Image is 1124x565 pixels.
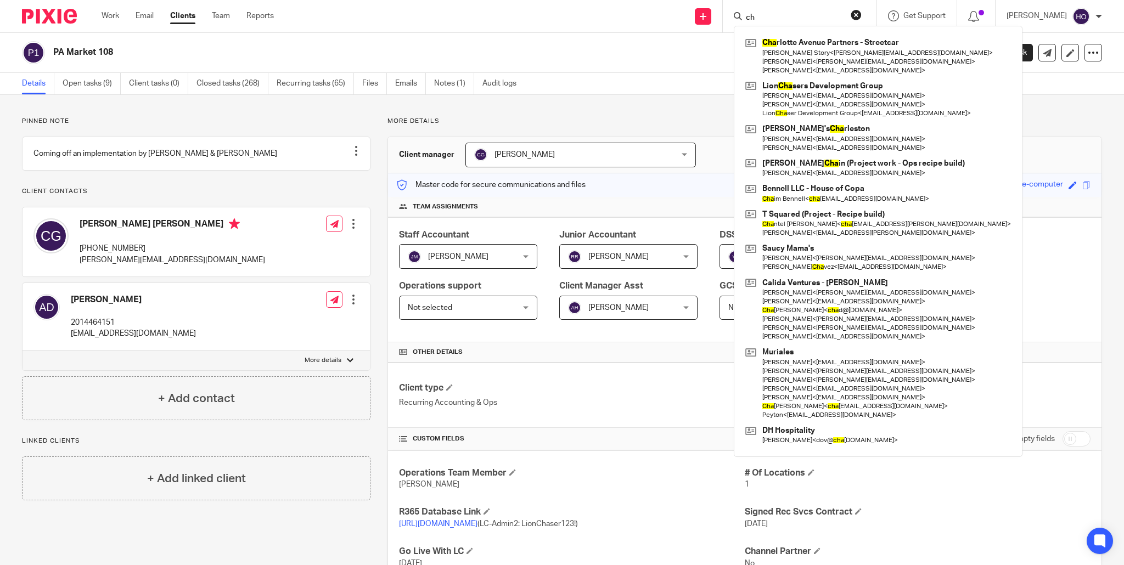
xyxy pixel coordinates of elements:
[395,73,426,94] a: Emails
[33,218,69,253] img: svg%3E
[22,437,370,445] p: Linked clients
[482,73,525,94] a: Audit logs
[399,506,745,518] h4: R365 Database Link
[158,390,235,407] h4: + Add contact
[129,73,188,94] a: Client tasks (0)
[80,255,265,265] p: [PERSON_NAME][EMAIL_ADDRESS][DOMAIN_NAME]
[22,41,45,64] img: svg%3E
[903,12,946,20] span: Get Support
[413,348,463,357] span: Other details
[396,179,586,190] p: Master code for secure communications and files
[22,187,370,196] p: Client contacts
[212,10,230,21] a: Team
[434,73,474,94] a: Notes (1)
[196,73,268,94] a: Closed tasks (268)
[399,149,454,160] h3: Client manager
[720,230,737,239] span: DSS
[277,73,354,94] a: Recurring tasks (65)
[408,250,421,263] img: svg%3E
[22,9,77,24] img: Pixie
[399,546,745,557] h4: Go Live With LC
[80,218,265,232] h4: [PERSON_NAME] [PERSON_NAME]
[229,218,240,229] i: Primary
[63,73,121,94] a: Open tasks (9)
[71,328,196,339] p: [EMAIL_ADDRESS][DOMAIN_NAME]
[147,470,246,487] h4: + Add linked client
[728,304,773,312] span: Not selected
[399,467,745,479] h4: Operations Team Member
[387,117,1102,126] p: More details
[568,250,581,263] img: svg%3E
[22,73,54,94] a: Details
[1007,10,1067,21] p: [PERSON_NAME]
[102,10,119,21] a: Work
[745,467,1091,479] h4: # Of Locations
[745,546,1091,557] h4: Channel Partner
[305,356,341,365] p: More details
[53,47,773,58] h2: PA Market 108
[568,301,581,314] img: svg%3E
[559,230,636,239] span: Junior Accountant
[728,250,741,263] img: svg%3E
[851,9,862,20] button: Clear
[720,281,778,290] span: GCS Assignee
[745,506,1091,518] h4: Signed Rec Svcs Contract
[1072,8,1090,25] img: svg%3E
[474,148,487,161] img: svg%3E
[399,281,481,290] span: Operations support
[71,317,196,328] p: 2014464151
[71,294,196,306] h4: [PERSON_NAME]
[588,304,649,312] span: [PERSON_NAME]
[992,433,1055,444] label: Show empty fields
[170,10,195,21] a: Clients
[399,382,745,394] h4: Client type
[399,434,745,443] h4: CUSTOM FIELDS
[494,151,555,159] span: [PERSON_NAME]
[362,73,387,94] a: Files
[588,253,649,261] span: [PERSON_NAME]
[428,253,488,261] span: [PERSON_NAME]
[745,520,768,528] span: [DATE]
[399,397,745,408] p: Recurring Accounting & Ops
[399,520,578,528] span: (LC-Admin2: LionChaser123!)
[399,520,477,528] a: [URL][DOMAIN_NAME]
[80,243,265,254] p: [PHONE_NUMBER]
[745,13,844,23] input: Search
[246,10,274,21] a: Reports
[22,117,370,126] p: Pinned note
[136,10,154,21] a: Email
[413,202,478,211] span: Team assignments
[399,481,459,488] span: [PERSON_NAME]
[33,294,60,320] img: svg%3E
[745,481,749,488] span: 1
[408,304,452,312] span: Not selected
[559,281,643,290] span: Client Manager Asst
[399,230,469,239] span: Staff Accountant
